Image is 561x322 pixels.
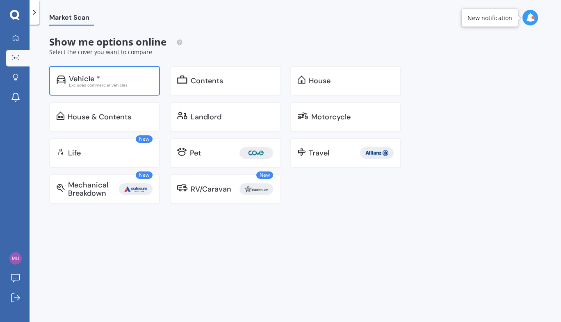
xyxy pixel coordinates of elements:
[121,183,151,195] img: Autosure.webp
[309,77,331,85] div: House
[68,149,81,157] div: Life
[190,149,201,157] div: Pet
[256,171,273,179] span: New
[68,181,119,197] div: Mechanical Breakdown
[298,75,306,84] img: home.91c183c226a05b4dc763.svg
[68,113,131,121] div: House & Contents
[69,75,100,83] div: Vehicle *
[362,147,392,159] img: Allianz.webp
[191,113,221,121] div: Landlord
[177,112,187,120] img: landlord.470ea2398dcb263567d0.svg
[191,77,223,85] div: Contents
[311,113,351,121] div: Motorcycle
[241,147,271,159] img: Cove.webp
[49,14,94,25] span: Market Scan
[57,75,66,84] img: car.f15378c7a67c060ca3f3.svg
[136,135,153,143] span: New
[298,112,308,120] img: motorbike.c49f395e5a6966510904.svg
[49,35,183,48] span: Show me options online
[177,75,187,84] img: content.01f40a52572271636b6f.svg
[467,14,512,22] div: New notification
[177,184,187,192] img: rv.0245371a01b30db230af.svg
[309,149,329,157] div: Travel
[298,148,306,156] img: travel.bdda8d6aa9c3f12c5fe2.svg
[49,48,152,56] span: Select the cover you want to compare
[177,148,187,156] img: pet.71f96884985775575a0d.svg
[136,171,153,179] span: New
[170,138,280,168] a: Pet
[57,184,65,192] img: mbi.6615ef239df2212c2848.svg
[57,148,65,156] img: life.f720d6a2d7cdcd3ad642.svg
[241,183,271,195] img: Star.webp
[57,112,64,120] img: home-and-contents.b802091223b8502ef2dd.svg
[9,252,22,265] img: 66415fdccb31d837759d2c673b2a03a6
[69,83,153,87] div: Excludes commercial vehicles
[191,185,231,193] div: RV/Caravan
